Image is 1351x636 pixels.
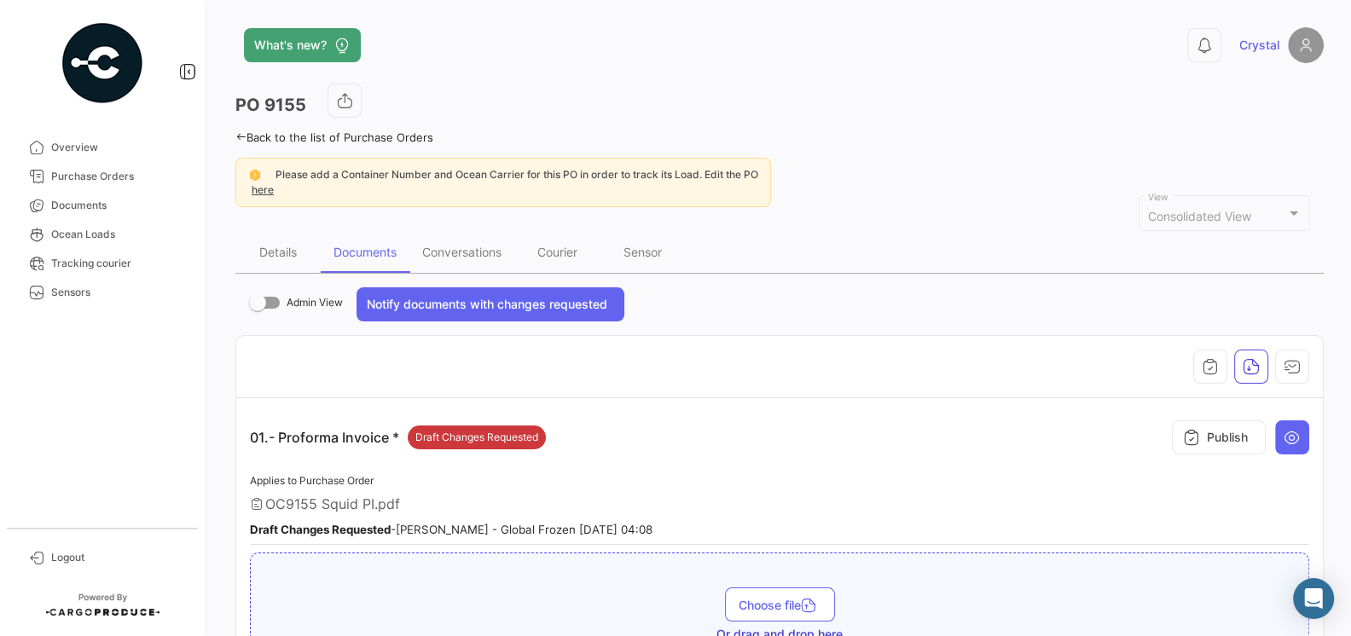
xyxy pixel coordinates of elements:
small: - [PERSON_NAME] - Global Frozen [DATE] 04:08 [250,523,652,536]
a: Tracking courier [14,249,191,278]
div: Documents [333,245,397,259]
button: Choose file [725,587,835,622]
span: Ocean Loads [51,227,184,242]
span: Purchase Orders [51,169,184,184]
div: Details [259,245,297,259]
span: Choose file [739,598,821,612]
span: What's new? [254,37,327,54]
a: Ocean Loads [14,220,191,249]
span: Applies to Purchase Order [250,474,374,487]
a: Documents [14,191,191,220]
span: Overview [51,140,184,155]
p: 01.- Proforma Invoice * [250,425,546,449]
div: Abrir Intercom Messenger [1293,578,1334,619]
a: Sensors [14,278,191,307]
span: Crystal [1239,37,1279,54]
a: Purchase Orders [14,162,191,191]
button: What's new? [244,28,361,62]
a: Back to the list of Purchase Orders [235,130,433,144]
span: OC9155 Squid PI.pdf [265,495,400,512]
div: Conversations [422,245,502,259]
span: Tracking courier [51,256,184,271]
span: Draft Changes Requested [415,430,538,445]
span: Sensors [51,285,184,300]
b: Draft Changes Requested [250,523,391,536]
a: Overview [14,133,191,162]
span: Documents [51,198,184,213]
button: Publish [1172,420,1266,454]
span: Logout [51,550,184,565]
h3: PO 9155 [235,93,306,117]
a: here [248,183,277,196]
span: Consolidated View [1148,209,1251,223]
button: Notify documents with changes requested [357,287,624,321]
img: powered-by.png [60,20,145,106]
span: Please add a Container Number and Ocean Carrier for this PO in order to track its Load. Edit the PO [275,168,758,181]
span: Admin View [287,292,343,313]
div: Courier [537,245,577,259]
img: placeholder-user.png [1288,27,1324,63]
div: Sensor [623,245,662,259]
